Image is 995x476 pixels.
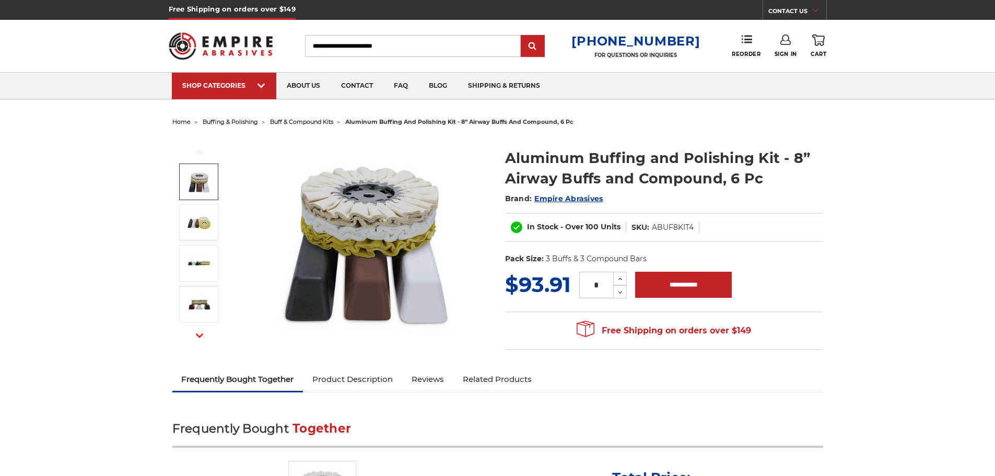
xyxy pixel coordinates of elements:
span: 100 [586,222,599,231]
span: Cart [811,51,826,57]
a: about us [276,73,331,99]
img: 8 inch airway buffing wheel and compound kit for aluminum [262,137,471,346]
a: buff & compound kits [270,118,333,125]
span: Sign In [775,51,797,57]
span: Brand: [505,194,532,203]
span: Frequently Bought [172,421,289,436]
span: Units [601,222,621,231]
dt: Pack Size: [505,253,544,264]
a: Related Products [453,368,541,391]
span: aluminum buffing and polishing kit - 8” airway buffs and compound, 6 pc [345,118,573,125]
a: Reviews [402,368,453,391]
a: buffing & polishing [203,118,258,125]
a: shipping & returns [458,73,551,99]
span: Together [292,421,351,436]
span: Free Shipping on orders over $149 [577,320,751,341]
a: [PHONE_NUMBER] [571,33,700,49]
div: SHOP CATEGORIES [182,82,266,89]
button: Next [187,324,212,347]
a: contact [331,73,383,99]
a: Empire Abrasives [534,194,603,203]
p: FOR QUESTIONS OR INQUIRIES [571,52,700,59]
a: Product Description [303,368,402,391]
img: Aluminum Buffing and Polishing Kit - 8” Airway Buffs and Compound, 6 Pc [186,291,212,317]
img: Aluminum 8 inch airway buffing wheel and compound kit [186,210,212,236]
a: Cart [811,34,826,57]
img: Aluminum Buffing and Polishing Kit - 8” Airway Buffs and Compound, 6 Pc [186,250,212,276]
dd: ABUF8KIT4 [652,222,694,233]
input: Submit [522,36,543,57]
dd: 3 Buffs & 3 Compound Bars [546,253,647,264]
a: faq [383,73,418,99]
img: Empire Abrasives [169,26,273,66]
img: 8 inch airway buffing wheel and compound kit for aluminum [186,169,212,195]
a: Frequently Bought Together [172,368,303,391]
span: - Over [560,222,583,231]
button: Previous [187,141,212,164]
span: Reorder [732,51,760,57]
a: Reorder [732,34,760,57]
dt: SKU: [631,222,649,233]
h1: Aluminum Buffing and Polishing Kit - 8” Airway Buffs and Compound, 6 Pc [505,148,823,189]
span: $93.91 [505,272,571,297]
a: home [172,118,191,125]
span: In Stock [527,222,558,231]
a: blog [418,73,458,99]
a: CONTACT US [768,5,826,20]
